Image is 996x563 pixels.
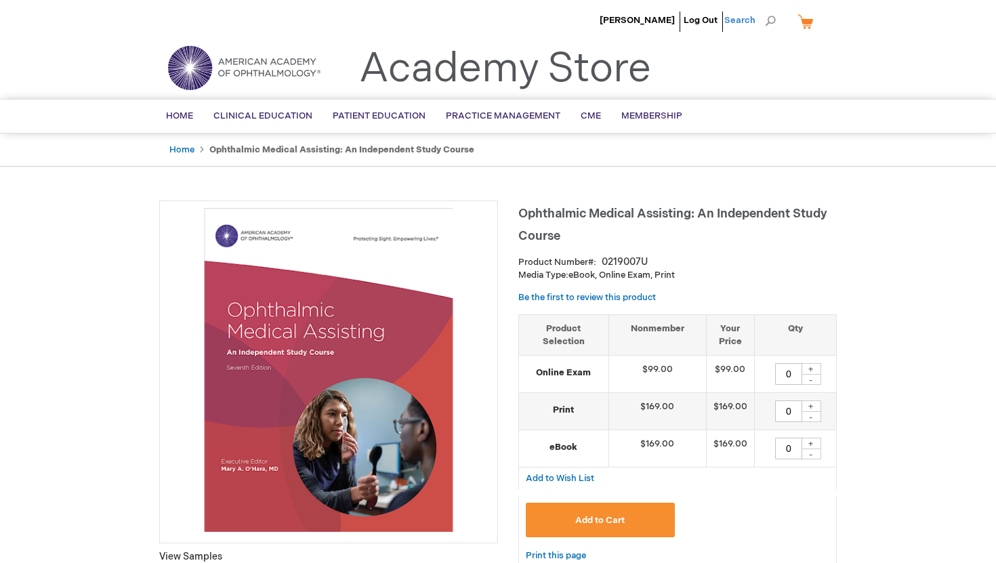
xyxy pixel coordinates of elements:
a: Academy Store [359,45,651,93]
div: - [801,411,821,422]
strong: eBook [526,441,602,454]
span: Patient Education [333,110,426,121]
span: Add to Cart [575,515,625,526]
input: Qty [775,438,802,459]
td: $99.00 [706,356,754,393]
strong: Ophthalmic Medical Assisting: An Independent Study Course [209,144,474,155]
div: + [801,400,821,412]
td: $169.00 [706,430,754,467]
strong: Online Exam [526,367,602,379]
a: [PERSON_NAME] [600,15,675,26]
span: Membership [621,110,682,121]
span: Clinical Education [213,110,312,121]
input: Qty [775,363,802,385]
span: Practice Management [446,110,560,121]
th: Nonmember [608,314,706,355]
strong: Media Type: [518,270,568,280]
span: Search [724,7,776,34]
td: $99.00 [608,356,706,393]
span: CME [581,110,601,121]
td: $169.00 [608,393,706,430]
a: Home [169,144,194,155]
span: Home [166,110,193,121]
img: Ophthalmic Medical Assisting: An Independent Study Course [167,208,491,532]
div: - [801,449,821,459]
strong: Product Number [518,257,596,268]
div: - [801,374,821,385]
a: Be the first to review this product [518,292,656,303]
a: Log Out [684,15,718,26]
a: Add to Wish List [526,472,594,484]
th: Qty [754,314,836,355]
div: 0219007U [602,255,648,269]
p: eBook, Online Exam, Print [518,269,837,282]
button: Add to Cart [526,503,675,537]
th: Product Selection [519,314,608,355]
td: $169.00 [608,430,706,467]
span: Add to Wish List [526,473,594,484]
th: Your Price [706,314,754,355]
input: Qty [775,400,802,422]
td: $169.00 [706,393,754,430]
strong: Print [526,404,602,417]
div: + [801,438,821,449]
span: Ophthalmic Medical Assisting: An Independent Study Course [518,207,827,243]
div: + [801,363,821,375]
